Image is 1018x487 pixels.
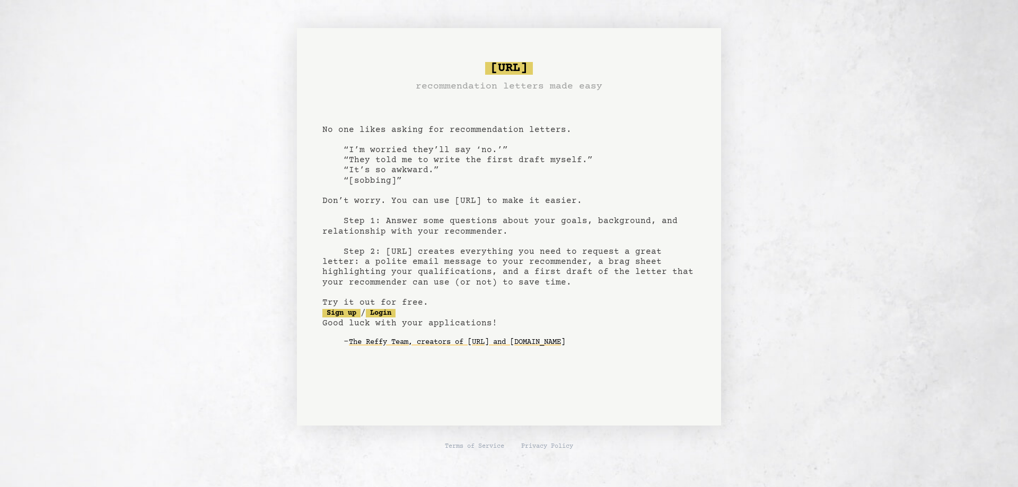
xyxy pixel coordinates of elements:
[344,337,696,348] div: -
[322,58,696,368] pre: No one likes asking for recommendation letters. “I’m worried they’ll say ‘no.’” “They told me to ...
[445,442,504,451] a: Terms of Service
[416,79,602,94] h3: recommendation letters made easy
[349,334,565,351] a: The Reffy Team, creators of [URL] and [DOMAIN_NAME]
[322,309,361,317] a: Sign up
[521,442,573,451] a: Privacy Policy
[366,309,396,317] a: Login
[485,62,533,75] span: [URL]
